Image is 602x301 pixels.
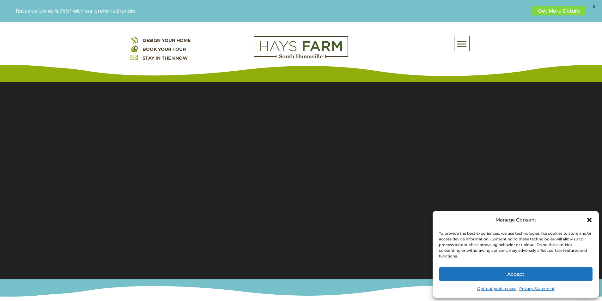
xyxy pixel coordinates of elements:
[143,55,188,61] a: STAY IN THE KNOW
[519,284,555,293] a: Privacy Statement
[131,36,138,43] img: design your home
[131,45,138,52] img: book your home tour
[586,217,593,223] div: Close dialog
[254,54,348,60] a: hays farm homes huntsville development
[532,6,586,15] a: Get More Details
[254,36,348,59] img: Logo
[477,284,516,293] a: Opt-out preferences
[439,231,592,259] div: To provide the best experiences, we use technologies like cookies to store and/or access device i...
[143,38,191,43] a: DESIGN YOUR HOME
[439,267,593,281] button: Accept
[16,8,528,14] p: Rates as low as 5.75%* with our preferred lender
[143,46,186,52] a: BOOK YOUR TOUR
[496,215,536,224] div: Manage Consent
[589,2,599,11] span: X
